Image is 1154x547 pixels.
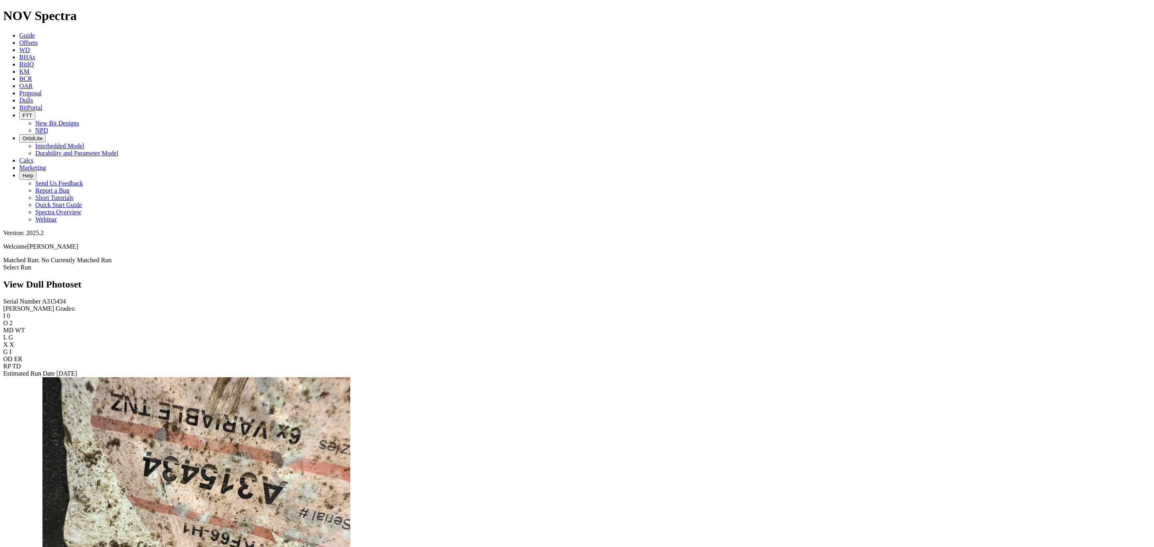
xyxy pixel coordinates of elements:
[3,348,8,355] label: G
[19,157,34,164] a: Calcs
[35,209,81,215] a: Spectra Overview
[35,201,82,208] a: Quick Start Guide
[3,305,1151,312] div: [PERSON_NAME] Grades:
[10,341,14,348] span: X
[3,257,40,263] span: Matched Run:
[3,370,55,377] label: Estimated Run Date
[19,46,30,53] a: WD
[3,356,12,362] label: OD
[12,363,21,370] span: TD
[14,356,22,362] span: ER
[22,113,32,119] span: FTT
[35,120,79,127] a: New Bit Designs
[19,90,42,97] a: Proposal
[27,243,78,250] span: [PERSON_NAME]
[3,312,5,319] label: I
[3,341,8,348] label: X
[22,173,33,179] span: Help
[42,298,66,305] span: A315434
[3,320,8,326] label: O
[35,150,119,157] a: Durability and Parameter Model
[41,257,112,263] span: No Currently Matched Run
[3,363,11,370] label: RP
[8,334,13,341] span: G
[19,61,34,68] a: BitIQ
[3,243,1151,250] p: Welcome
[3,229,1151,237] div: Version: 2025.2
[10,348,12,355] span: I
[19,164,46,171] a: Marketing
[19,39,38,46] a: Offsets
[3,264,31,271] a: Select Run
[19,32,35,39] a: Guide
[19,75,32,82] a: BCR
[35,143,84,149] a: Interbedded Model
[19,97,33,104] a: Dulls
[35,180,83,187] a: Send Us Feedback
[35,194,74,201] a: Short Tutorials
[19,111,35,120] button: FTT
[22,135,42,141] span: OrbitLite
[56,370,77,377] span: [DATE]
[19,104,42,111] a: BitPortal
[19,54,35,60] a: BHAs
[10,320,13,326] span: 2
[3,8,1151,23] h1: NOV Spectra
[19,134,46,143] button: OrbitLite
[3,334,7,341] label: L
[19,82,33,89] a: OAR
[3,298,41,305] label: Serial Number
[7,312,10,319] span: 0
[15,327,25,334] span: WT
[35,187,69,194] a: Report a Bug
[3,279,1151,290] h2: View Dull Photoset
[3,327,14,334] label: MD
[35,216,57,223] a: Webinar
[19,171,36,180] button: Help
[35,127,48,134] a: NPD
[19,68,30,75] a: KM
